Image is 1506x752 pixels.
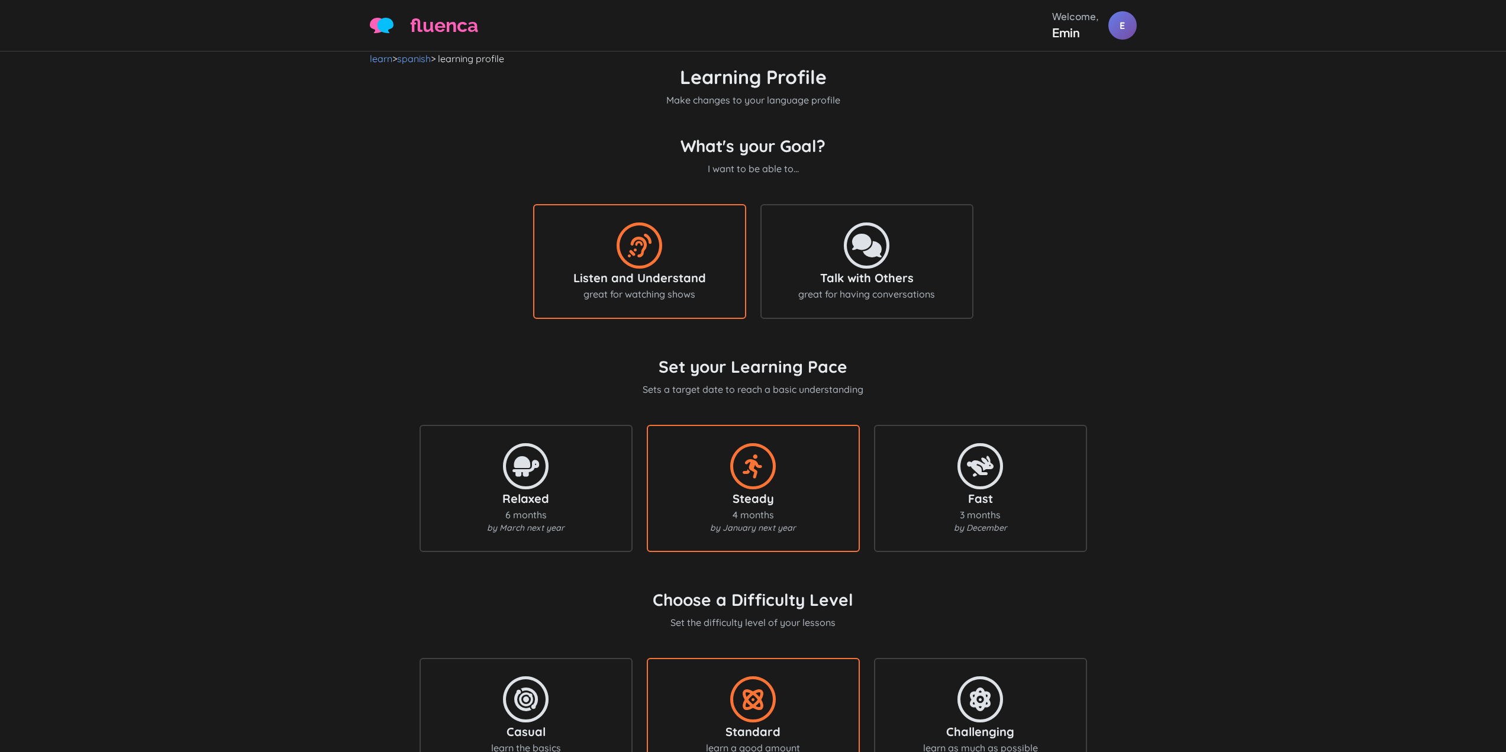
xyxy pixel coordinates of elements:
nav: > > learning profile [370,51,1137,66]
iframe: Ybug feedback widget [1482,341,1506,411]
h3: What's your Goal? [681,135,825,157]
div: E [1108,11,1137,40]
div: Challenging [887,723,1074,741]
span: Sets a target date to reach a basic understanding [643,383,863,395]
h3: Choose a Difficulty Level [653,589,853,611]
div: Listen and Understand [546,269,733,287]
h1: Learning Profile [370,66,1137,88]
div: by December [887,522,1074,534]
a: learn [370,53,392,64]
div: great for having conversations [773,287,960,301]
div: Talk with Others [773,269,960,287]
span: fluenca [410,11,478,40]
div: by March next year [433,522,620,534]
div: 4 months [660,508,847,522]
div: Casual [433,723,620,741]
span: Make changes to your language profile [666,94,840,106]
div: 3 months [887,508,1074,522]
div: great for watching shows [546,287,733,301]
a: spanish [397,53,431,64]
div: Emin [1052,24,1099,41]
div: Relaxed [433,490,620,508]
div: Standard [660,723,847,741]
p: I want to be able to... [681,162,825,176]
h3: Set your Learning Pace [643,356,863,377]
div: Steady [660,490,847,508]
p: Set the difficulty level of your lessons [653,615,853,630]
div: Fast [887,490,1074,508]
div: Welcome, [1052,9,1099,24]
div: 6 months [433,508,620,522]
div: by January next year [660,522,847,534]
